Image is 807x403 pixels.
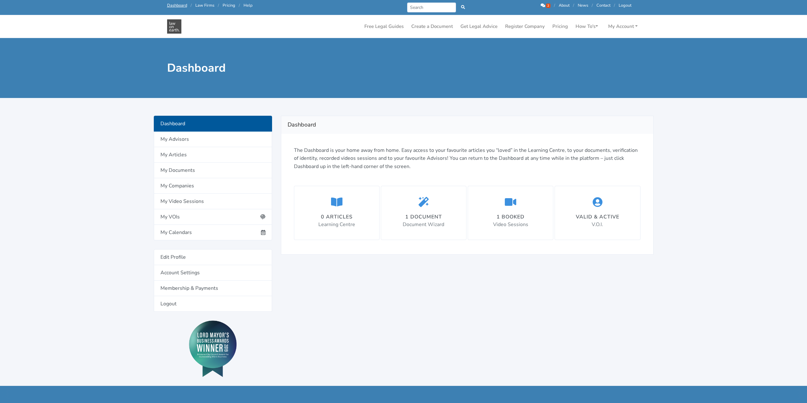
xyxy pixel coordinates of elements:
[294,146,641,171] p: The Dashboard is your home away from home. Easy access to your favourite articles you “loved” in ...
[195,3,214,8] a: Law Firms
[554,3,555,8] span: /
[294,186,380,240] a: 0 articles Learning Centre
[318,213,355,221] div: 0 articles
[223,3,235,8] a: Pricing
[154,281,272,296] a: Membership & Payments
[458,20,500,33] a: Get Legal Advice
[573,20,601,33] a: How To's
[619,3,631,8] a: Logout
[614,3,615,8] span: /
[167,61,399,75] h1: Dashboard
[154,225,272,240] a: My Calendars
[573,3,574,8] span: /
[546,3,550,8] span: 2
[288,120,647,130] h2: Dashboard
[154,178,272,194] a: My Companies
[403,213,444,221] div: 1 document
[381,186,466,240] a: 1 document Document Wizard
[154,163,272,178] a: My Documents
[239,3,240,8] span: /
[559,3,569,8] a: About
[403,221,444,229] p: Document Wizard
[154,296,272,312] a: Logout
[555,186,640,240] a: Valid & Active V.O.I.
[596,3,610,8] a: Contact
[154,265,272,281] a: Account Settings
[362,20,406,33] a: Free Legal Guides
[167,3,187,8] a: Dashboard
[189,321,237,377] img: Lord Mayor's Award 2019
[468,186,553,240] a: 1 booked Video Sessions
[154,132,272,147] a: My Advisors
[541,3,551,8] a: 2
[550,20,570,33] a: Pricing
[154,147,272,163] a: My Articles
[493,221,528,229] p: Video Sessions
[576,213,619,221] div: Valid & Active
[493,213,528,221] div: 1 booked
[318,221,355,229] p: Learning Centre
[578,3,588,8] a: News
[409,20,455,33] a: Create a Document
[592,3,593,8] span: /
[606,20,640,33] a: My Account
[154,209,272,225] a: My VOIs
[244,3,252,8] a: Help
[576,221,619,229] p: V.O.I.
[154,194,272,209] a: My Video Sessions
[503,20,547,33] a: Register Company
[218,3,219,8] span: /
[154,249,272,265] a: Edit Profile
[167,19,181,34] img: Law On Earth
[191,3,192,8] span: /
[154,116,272,132] a: Dashboard
[407,3,456,12] input: Search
